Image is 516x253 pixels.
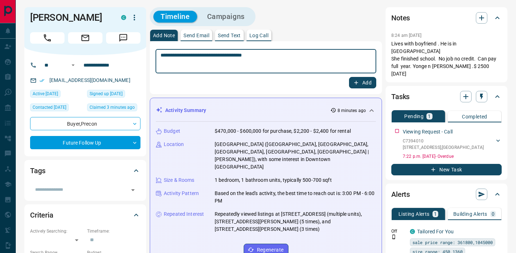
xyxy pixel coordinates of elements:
[30,32,64,44] span: Call
[403,138,484,144] p: C7394010
[153,11,197,23] button: Timeline
[403,128,453,136] p: Viewing Request - Call
[215,127,351,135] p: $470,000 - $600,000 for purchase, $2,200 - $2,400 for rental
[391,189,410,200] h2: Alerts
[492,211,494,216] p: 0
[121,15,126,20] div: condos.ca
[249,33,268,38] p: Log Call
[391,234,396,239] svg: Push Notification Only
[164,190,199,197] p: Activity Pattern
[391,9,502,26] div: Notes
[106,32,140,44] span: Message
[391,33,422,38] p: 8:24 am [DATE]
[39,78,44,83] svg: Email Verified
[215,210,376,233] p: Repeatedly viewed listings at [STREET_ADDRESS] (multiple units), [STREET_ADDRESS][PERSON_NAME] (5...
[338,107,366,114] p: 8 minutes ago
[164,210,204,218] p: Repeated Interest
[391,88,502,105] div: Tasks
[164,141,184,148] p: Location
[215,190,376,205] p: Based on the lead's activity, the best time to reach out is: 3:00 PM - 6:00 PM
[218,33,241,38] p: Send Text
[90,90,123,97] span: Signed up [DATE]
[164,127,180,135] p: Budget
[153,33,175,38] p: Add Note
[403,144,484,151] p: [STREET_ADDRESS] , [GEOGRAPHIC_DATA]
[69,61,77,69] button: Open
[49,77,130,83] a: [EMAIL_ADDRESS][DOMAIN_NAME]
[349,77,376,88] button: Add
[90,104,135,111] span: Claimed 3 minutes ago
[417,229,454,234] a: Tailored For You
[434,211,437,216] p: 1
[462,114,487,119] p: Completed
[164,176,195,184] p: Size & Rooms
[33,90,58,97] span: Active [DATE]
[391,228,406,234] p: Off
[128,185,138,195] button: Open
[410,229,415,234] div: condos.ca
[453,211,487,216] p: Building Alerts
[30,136,140,149] div: Future Follow Up
[30,206,140,224] div: Criteria
[403,136,502,152] div: C7394010[STREET_ADDRESS],[GEOGRAPHIC_DATA]
[156,104,376,117] div: Activity Summary8 minutes ago
[30,103,83,113] div: Sun May 21 2023
[30,117,140,130] div: Buyer , Precon
[87,228,140,234] p: Timeframe:
[30,162,140,179] div: Tags
[30,209,53,221] h2: Criteria
[412,239,493,246] span: sale price range: 361800,1045000
[30,12,110,23] h1: [PERSON_NAME]
[30,90,83,100] div: Sun Oct 12 2025
[391,164,502,175] button: New Task
[30,165,45,176] h2: Tags
[33,104,66,111] span: Contacted [DATE]
[87,103,140,113] div: Tue Oct 14 2025
[68,32,102,44] span: Email
[428,114,431,119] p: 1
[403,153,502,160] p: 7:22 p.m. [DATE] - Overdue
[215,141,376,171] p: [GEOGRAPHIC_DATA] ([GEOGRAPHIC_DATA], [GEOGRAPHIC_DATA], [GEOGRAPHIC_DATA], [GEOGRAPHIC_DATA], [G...
[200,11,252,23] button: Campaigns
[215,176,332,184] p: 1 bedroom, 1 bathroom units, typically 500-700 sqft
[391,40,502,78] p: Lives with boyfriend . He is in [GEOGRAPHIC_DATA] She finished school. No job no credit. Can pay ...
[30,228,83,234] p: Actively Searching:
[391,186,502,203] div: Alerts
[165,107,206,114] p: Activity Summary
[404,114,424,119] p: Pending
[183,33,209,38] p: Send Email
[391,12,410,24] h2: Notes
[391,91,410,102] h2: Tasks
[398,211,430,216] p: Listing Alerts
[87,90,140,100] div: Mon Mar 20 2023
